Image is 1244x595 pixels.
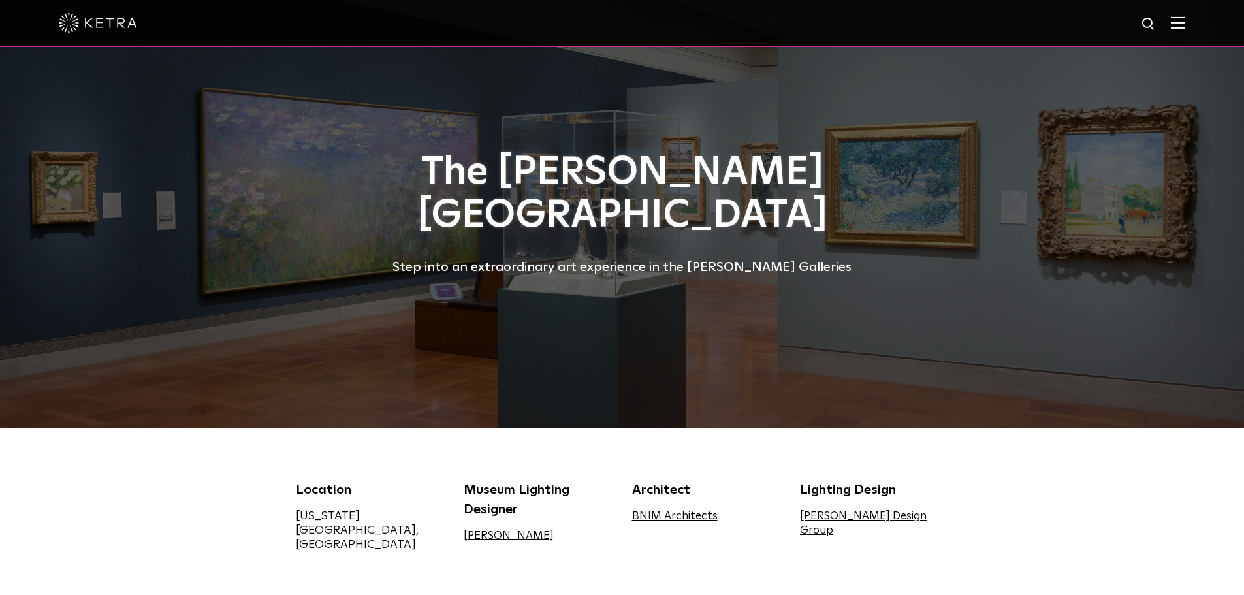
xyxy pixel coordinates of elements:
div: Architect [632,480,781,500]
div: Step into an extraordinary art experience in the [PERSON_NAME] Galleries [296,257,949,278]
div: Lighting Design [800,480,949,500]
a: BNIM Architects [632,511,718,522]
h1: The [PERSON_NAME][GEOGRAPHIC_DATA] [296,151,949,237]
img: ketra-logo-2019-white [59,13,137,33]
img: Hamburger%20Nav.svg [1171,16,1185,29]
img: search icon [1141,16,1157,33]
a: [PERSON_NAME] [464,530,554,541]
a: [PERSON_NAME] Design Group [800,511,927,536]
div: [US_STATE][GEOGRAPHIC_DATA], [GEOGRAPHIC_DATA] [296,509,445,552]
div: Museum Lighting Designer [464,480,613,519]
div: Location [296,480,445,500]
